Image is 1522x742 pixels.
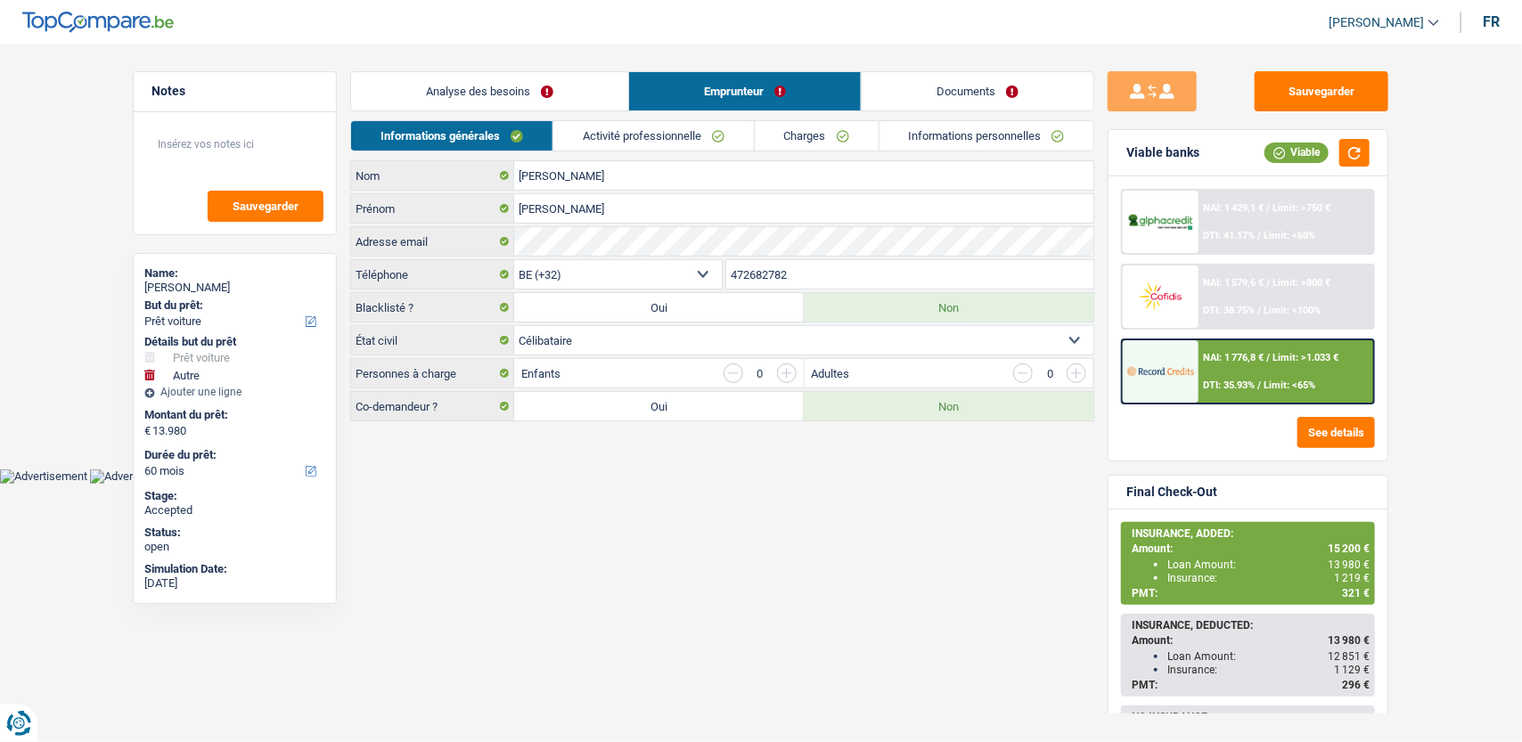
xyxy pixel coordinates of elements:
[1258,305,1262,316] span: /
[351,326,514,355] label: État civil
[351,72,628,110] a: Analyse des besoins
[1127,280,1193,313] img: Cofidis
[351,227,514,256] label: Adresse email
[1204,305,1256,316] span: DTI: 38.75%
[1342,587,1370,599] span: 321 €
[1132,634,1370,647] div: Amount:
[1132,619,1370,632] div: INSURANCE, DEDUCTED:
[862,72,1093,110] a: Documents
[755,121,879,151] a: Charges
[144,562,325,576] div: Simulation Date:
[1204,352,1264,363] span: NAI: 1 776,8 €
[1167,572,1370,584] div: Insurance:
[1267,202,1271,214] span: /
[1132,587,1370,599] div: PMT:
[1334,572,1370,584] span: 1 219 €
[1258,230,1262,241] span: /
[804,293,1093,322] label: Non
[1334,664,1370,676] span: 1 129 €
[1267,277,1271,289] span: /
[22,12,174,33] img: TopCompare Logo
[1167,559,1370,571] div: Loan Amount:
[144,576,325,591] div: [DATE]
[804,392,1093,420] label: Non
[1264,305,1322,316] span: Limit: <100%
[351,194,514,223] label: Prénom
[521,368,561,379] label: Enfants
[144,266,325,281] div: Name:
[1264,379,1316,391] span: Limit: <65%
[1126,145,1199,160] div: Viable banks
[812,368,850,379] label: Adultes
[144,503,325,518] div: Accepted
[1328,650,1370,663] span: 12 851 €
[90,469,177,484] img: Advertisement
[144,540,325,554] div: open
[1267,352,1271,363] span: /
[144,424,151,438] span: €
[351,392,514,420] label: Co-demandeur ?
[1132,711,1370,723] div: NO INSURANCE:
[208,191,323,222] button: Sauvegarder
[144,448,322,462] label: Durée du prêt:
[1273,202,1331,214] span: Limit: >750 €
[144,526,325,540] div: Status:
[1328,542,1370,555] span: 15 200 €
[1167,650,1370,663] div: Loan Amount:
[1255,71,1388,111] button: Sauvegarder
[1258,379,1262,391] span: /
[1329,15,1424,30] span: [PERSON_NAME]
[351,121,552,151] a: Informations générales
[144,408,322,422] label: Montant du prêt:
[1342,679,1370,691] span: 296 €
[1127,355,1193,387] img: Record Credits
[1264,230,1316,241] span: Limit: <60%
[752,368,768,379] div: 0
[351,260,514,289] label: Téléphone
[1297,417,1375,448] button: See details
[1204,202,1264,214] span: NAI: 1 429,1 €
[1132,542,1370,555] div: Amount:
[1264,143,1329,162] div: Viable
[144,489,325,503] div: Stage:
[629,72,861,110] a: Emprunteur
[144,298,322,313] label: But du prêt:
[1127,212,1193,232] img: AlphaCredit
[233,200,299,212] span: Sauvegarder
[144,281,325,295] div: [PERSON_NAME]
[351,293,514,322] label: Blacklisté ?
[151,84,318,99] h5: Notes
[1273,277,1331,289] span: Limit: >800 €
[1328,559,1370,571] span: 13 980 €
[144,335,325,349] div: Détails but du prêt
[1204,277,1264,289] span: NAI: 1 579,6 €
[514,293,804,322] label: Oui
[351,359,514,387] label: Personnes à charge
[514,392,804,420] label: Oui
[1314,8,1439,37] a: [PERSON_NAME]
[1204,230,1256,241] span: DTI: 41.17%
[1273,352,1339,363] span: Limit: >1.033 €
[1042,368,1058,379] div: 0
[726,260,1094,289] input: 401020304
[1328,634,1370,647] span: 13 980 €
[351,161,514,190] label: Nom
[1132,679,1370,691] div: PMT:
[144,386,325,398] div: Ajouter une ligne
[880,121,1094,151] a: Informations personnelles
[1483,13,1500,30] div: fr
[553,121,754,151] a: Activité professionnelle
[1167,664,1370,676] div: Insurance:
[1204,379,1256,391] span: DTI: 35.93%
[1132,527,1370,540] div: INSURANCE, ADDED:
[1126,485,1217,500] div: Final Check-Out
